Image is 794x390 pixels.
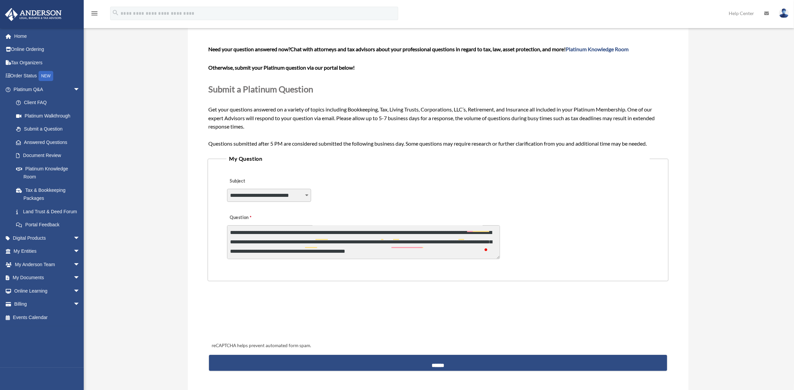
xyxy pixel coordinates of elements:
img: Anderson Advisors Platinum Portal [3,8,64,21]
span: arrow_drop_down [73,83,87,96]
iframe: reCAPTCHA [210,302,311,328]
textarea: To enrich screen reader interactions, please activate Accessibility in Grammarly extension settings [227,225,500,259]
span: arrow_drop_down [73,245,87,258]
span: arrow_drop_down [73,258,87,271]
label: Question [227,213,279,222]
img: User Pic [779,8,789,18]
label: Subject [227,176,291,186]
legend: My Question [226,154,649,163]
i: search [112,9,119,16]
span: Submit a Platinum Question [208,84,313,94]
span: arrow_drop_down [73,284,87,298]
a: Platinum Q&Aarrow_drop_down [5,83,90,96]
a: Client FAQ [9,96,90,109]
a: My Anderson Teamarrow_drop_down [5,258,90,271]
span: Chat with attorneys and tax advisors about your professional questions in regard to tax, law, ass... [290,46,629,52]
a: Land Trust & Deed Forum [9,205,90,218]
div: NEW [39,71,53,81]
a: Document Review [9,149,90,162]
a: Tax & Bookkeeping Packages [9,183,90,205]
a: Billingarrow_drop_down [5,298,90,311]
a: Platinum Knowledge Room [566,46,629,52]
span: arrow_drop_down [73,271,87,285]
a: Platinum Walkthrough [9,109,90,123]
a: My Documentsarrow_drop_down [5,271,90,285]
a: Home [5,29,90,43]
a: Events Calendar [5,311,90,324]
div: reCAPTCHA helps prevent automated form spam. [209,342,667,350]
a: Submit a Question [9,123,87,136]
a: Online Learningarrow_drop_down [5,284,90,298]
span: arrow_drop_down [73,298,87,311]
i: menu [90,9,98,17]
a: Tax Organizers [5,56,90,69]
a: Platinum Knowledge Room [9,162,90,183]
a: My Entitiesarrow_drop_down [5,245,90,258]
a: Digital Productsarrow_drop_down [5,231,90,245]
a: Order StatusNEW [5,69,90,83]
span: arrow_drop_down [73,231,87,245]
a: menu [90,12,98,17]
a: Answered Questions [9,136,90,149]
span: Need your question answered now? [208,46,290,52]
a: Online Ordering [5,43,90,56]
a: Portal Feedback [9,218,90,232]
span: Get your questions answered on a variety of topics including Bookkeeping, Tax, Living Trusts, Cor... [208,46,667,147]
b: Otherwise, submit your Platinum question via our portal below! [208,64,355,71]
